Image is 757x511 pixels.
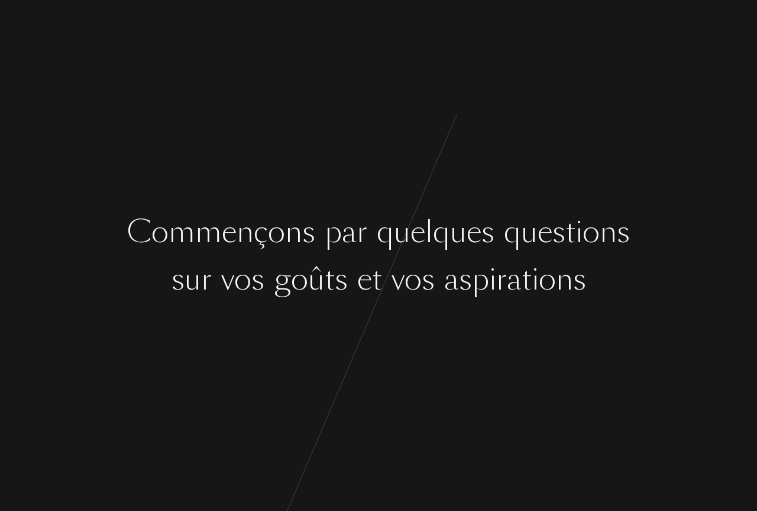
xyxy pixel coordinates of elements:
[268,210,285,254] div: o
[481,210,494,254] div: s
[489,257,496,301] div: i
[357,210,367,254] div: r
[308,257,325,301] div: û
[556,257,573,301] div: n
[274,257,291,301] div: g
[444,257,459,301] div: a
[342,210,357,254] div: a
[169,210,195,254] div: m
[459,257,472,301] div: s
[600,210,617,254] div: n
[496,257,507,301] div: r
[507,257,522,301] div: a
[372,257,382,301] div: t
[522,257,532,301] div: t
[302,210,315,254] div: s
[221,257,234,301] div: v
[552,210,565,254] div: s
[575,210,583,254] div: i
[151,210,169,254] div: o
[185,257,201,301] div: u
[405,257,422,301] div: o
[251,257,264,301] div: s
[201,257,212,301] div: r
[335,257,348,301] div: s
[285,210,302,254] div: n
[538,210,552,254] div: e
[195,210,222,254] div: m
[583,210,600,254] div: o
[504,210,521,254] div: q
[234,257,251,301] div: o
[521,210,538,254] div: u
[172,257,185,301] div: s
[394,210,410,254] div: u
[450,210,467,254] div: u
[532,257,539,301] div: i
[237,210,254,254] div: n
[325,257,335,301] div: t
[422,257,435,301] div: s
[377,210,394,254] div: q
[357,257,372,301] div: e
[392,257,405,301] div: v
[433,210,450,254] div: q
[617,210,630,254] div: s
[410,210,425,254] div: e
[325,210,342,254] div: p
[467,210,481,254] div: e
[291,257,308,301] div: o
[472,257,489,301] div: p
[425,210,433,254] div: l
[127,210,151,254] div: C
[565,210,575,254] div: t
[254,210,268,254] div: ç
[539,257,556,301] div: o
[222,210,237,254] div: e
[573,257,586,301] div: s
